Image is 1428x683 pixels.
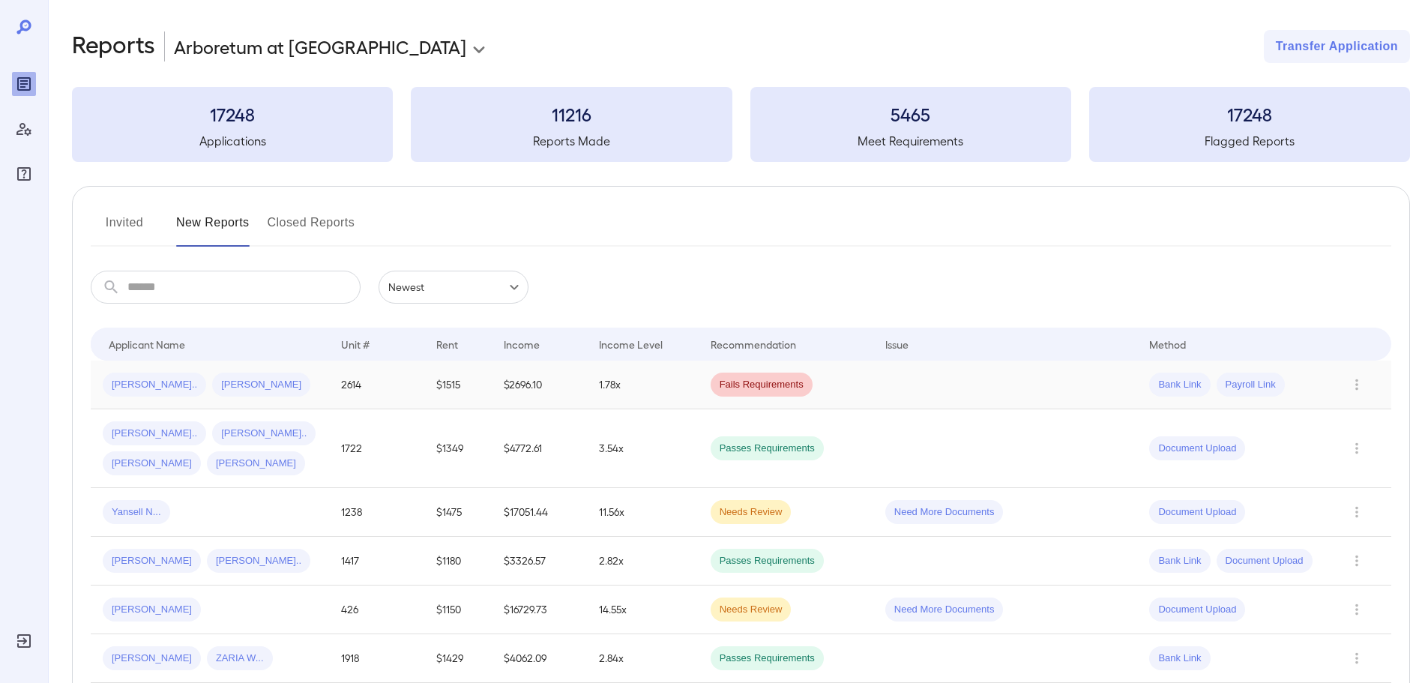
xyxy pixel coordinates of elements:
button: New Reports [176,211,250,247]
span: Passes Requirements [711,554,824,568]
summary: 17248Applications11216Reports Made5465Meet Requirements17248Flagged Reports [72,87,1410,162]
span: Document Upload [1149,603,1245,617]
td: $3326.57 [492,537,587,586]
span: Passes Requirements [711,652,824,666]
span: [PERSON_NAME] [103,603,201,617]
h3: 17248 [72,102,393,126]
h5: Reports Made [411,132,732,150]
span: [PERSON_NAME] [103,652,201,666]
span: Bank Link [1149,378,1210,392]
div: Income [504,335,540,353]
td: $4062.09 [492,634,587,683]
h3: 5465 [750,102,1071,126]
h5: Flagged Reports [1089,132,1410,150]
span: ZARIA W... [207,652,273,666]
div: Log Out [12,629,36,653]
span: Need More Documents [885,603,1004,617]
div: Newest [379,271,528,304]
button: Transfer Application [1264,30,1410,63]
div: Rent [436,335,460,353]
span: Need More Documents [885,505,1004,520]
div: Recommendation [711,335,796,353]
td: 11.56x [587,488,699,537]
button: Row Actions [1345,436,1369,460]
div: Issue [885,335,909,353]
td: $17051.44 [492,488,587,537]
h2: Reports [72,30,155,63]
td: $2696.10 [492,361,587,409]
span: Needs Review [711,505,792,520]
span: Bank Link [1149,652,1210,666]
button: Row Actions [1345,373,1369,397]
span: Fails Requirements [711,378,813,392]
h5: Applications [72,132,393,150]
span: [PERSON_NAME].. [212,427,316,441]
span: Payroll Link [1217,378,1285,392]
td: $1150 [424,586,491,634]
td: 14.55x [587,586,699,634]
span: [PERSON_NAME] [103,554,201,568]
span: Passes Requirements [711,442,824,456]
td: 1417 [329,537,424,586]
span: [PERSON_NAME].. [207,554,310,568]
span: [PERSON_NAME].. [103,378,206,392]
td: $4772.61 [492,409,587,488]
p: Arboretum at [GEOGRAPHIC_DATA] [174,34,466,58]
div: Method [1149,335,1186,353]
td: 2614 [329,361,424,409]
span: Document Upload [1149,442,1245,456]
span: [PERSON_NAME] [207,457,305,471]
button: Row Actions [1345,598,1369,622]
div: Reports [12,72,36,96]
div: Applicant Name [109,335,185,353]
span: Document Upload [1217,554,1313,568]
td: $1475 [424,488,491,537]
button: Row Actions [1345,500,1369,524]
button: Row Actions [1345,549,1369,573]
td: 1.78x [587,361,699,409]
td: $1515 [424,361,491,409]
td: 2.82x [587,537,699,586]
div: Manage Users [12,117,36,141]
span: Yansell N... [103,505,170,520]
span: [PERSON_NAME] [212,378,310,392]
span: [PERSON_NAME].. [103,427,206,441]
button: Row Actions [1345,646,1369,670]
td: 1238 [329,488,424,537]
button: Invited [91,211,158,247]
td: 2.84x [587,634,699,683]
div: FAQ [12,162,36,186]
td: $1429 [424,634,491,683]
h3: 17248 [1089,102,1410,126]
span: Document Upload [1149,505,1245,520]
td: $16729.73 [492,586,587,634]
button: Closed Reports [268,211,355,247]
td: 1918 [329,634,424,683]
span: [PERSON_NAME] [103,457,201,471]
div: Unit # [341,335,370,353]
td: 1722 [329,409,424,488]
td: $1349 [424,409,491,488]
div: Income Level [599,335,663,353]
span: Needs Review [711,603,792,617]
td: 426 [329,586,424,634]
td: $1180 [424,537,491,586]
h5: Meet Requirements [750,132,1071,150]
h3: 11216 [411,102,732,126]
td: 3.54x [587,409,699,488]
span: Bank Link [1149,554,1210,568]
